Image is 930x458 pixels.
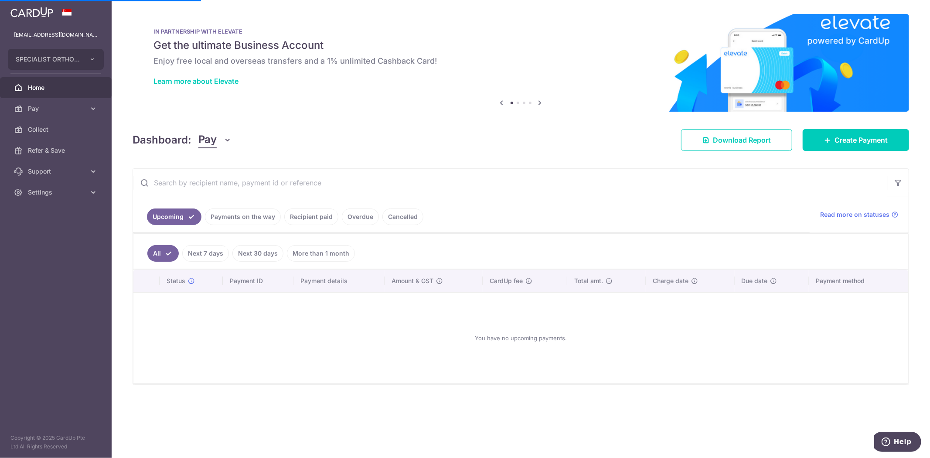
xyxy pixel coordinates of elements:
[809,270,908,292] th: Payment method
[144,300,898,376] div: You have no upcoming payments.
[133,132,191,148] h4: Dashboard:
[182,245,229,262] a: Next 7 days
[392,277,433,285] span: Amount & GST
[28,125,85,134] span: Collect
[153,38,888,52] h5: Get the ultimate Business Account
[198,132,217,148] span: Pay
[28,104,85,113] span: Pay
[28,188,85,197] span: Settings
[490,277,523,285] span: CardUp fee
[681,129,792,151] a: Download Report
[153,56,888,66] h6: Enjoy free local and overseas transfers and a 1% unlimited Cashback Card!
[574,277,603,285] span: Total amt.
[147,208,201,225] a: Upcoming
[820,210,898,219] a: Read more on statuses
[284,208,338,225] a: Recipient paid
[153,28,888,35] p: IN PARTNERSHIP WITH ELEVATE
[10,7,53,17] img: CardUp
[16,55,80,64] span: SPECIALIST ORTHOPAEDIC CENTRE PTE. LTD.
[342,208,379,225] a: Overdue
[8,49,104,70] button: SPECIALIST ORTHOPAEDIC CENTRE PTE. LTD.
[28,146,85,155] span: Refer & Save
[133,169,888,197] input: Search by recipient name, payment id or reference
[803,129,909,151] a: Create Payment
[14,31,98,39] p: [EMAIL_ADDRESS][DOMAIN_NAME]
[874,432,921,454] iframe: Opens a widget where you can find more information
[742,277,768,285] span: Due date
[167,277,185,285] span: Status
[232,245,283,262] a: Next 30 days
[835,135,888,145] span: Create Payment
[820,210,889,219] span: Read more on statuses
[147,245,179,262] a: All
[223,270,293,292] th: Payment ID
[382,208,423,225] a: Cancelled
[205,208,281,225] a: Payments on the way
[198,132,232,148] button: Pay
[293,270,385,292] th: Payment details
[153,77,238,85] a: Learn more about Elevate
[133,14,909,112] img: Renovation banner
[28,167,85,176] span: Support
[28,83,85,92] span: Home
[287,245,355,262] a: More than 1 month
[713,135,771,145] span: Download Report
[653,277,688,285] span: Charge date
